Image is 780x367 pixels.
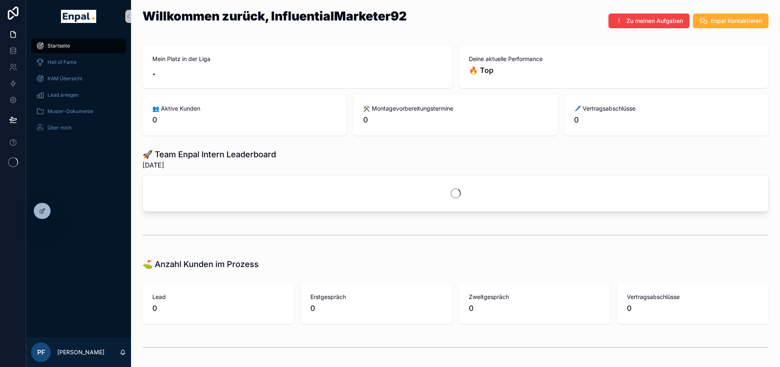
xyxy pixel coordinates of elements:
[31,120,126,135] a: Über mich
[47,108,93,115] span: Muster-Dokumente
[31,39,126,53] a: Startseite
[574,104,759,113] span: 🖊️ Vertragsabschlüsse
[152,104,337,113] span: 👥 Aktive Kunden
[469,293,601,301] span: Zweitgespräch
[61,10,96,23] img: App logo
[31,104,126,119] a: Muster-Dokumente
[469,66,493,75] strong: 🔥 Top
[310,293,442,301] span: Erstgespräch
[152,293,284,301] span: Lead
[608,14,690,28] button: Zu meinen Aufgaben
[142,160,276,170] span: [DATE]
[627,293,759,301] span: Vertragsabschlüsse
[26,33,131,146] div: scrollable content
[47,43,70,49] span: Startseite
[626,17,683,25] span: Zu meinen Aufgaben
[152,303,284,314] span: 0
[47,59,77,66] span: Hall of Fame
[142,10,407,22] h1: Willkommen zurück, InfluentialMarketer92
[152,65,443,78] h2: .
[627,303,759,314] span: 0
[469,55,759,63] span: Deine aktuelle Performance
[310,303,442,314] span: 0
[57,348,104,356] p: [PERSON_NAME]
[693,14,769,28] button: Enpal Kontaktieren
[574,114,759,126] span: 0
[363,104,548,113] span: ⚒️ Montagevorbereitungstermine
[47,125,72,131] span: Über mich
[31,88,126,102] a: Lead anlegen
[31,55,126,70] a: Hall of Fame
[152,55,443,63] span: Mein Platz in der Liga
[363,114,548,126] span: 0
[711,17,762,25] span: Enpal Kontaktieren
[31,71,126,86] a: KAM Übersicht
[469,303,601,314] span: 0
[142,149,276,160] h1: 🚀 Team Enpal Intern Leaderboard
[37,347,45,357] span: PF
[142,258,259,270] h1: ⛳ Anzahl Kunden im Prozess
[47,75,82,82] span: KAM Übersicht
[152,114,337,126] span: 0
[47,92,79,98] span: Lead anlegen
